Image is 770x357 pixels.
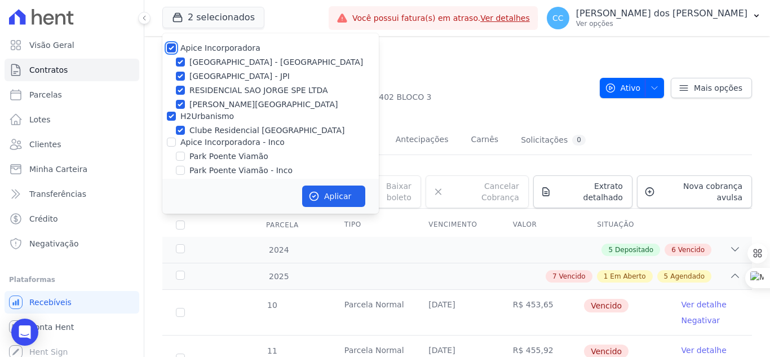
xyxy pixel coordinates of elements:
[352,12,530,24] span: Você possui fatura(s) em atraso.
[584,299,629,312] span: Vencido
[576,8,747,19] p: [PERSON_NAME] dos [PERSON_NAME]
[266,301,277,310] span: 10
[189,70,290,82] label: [GEOGRAPHIC_DATA] - JPI
[5,133,139,156] a: Clientes
[5,59,139,81] a: Contratos
[11,319,38,346] div: Open Intercom Messenger
[29,64,68,76] span: Contratos
[670,271,705,281] span: Agendado
[189,125,344,136] label: Clube Residencial [GEOGRAPHIC_DATA]
[533,175,632,208] a: Extrato detalhado
[176,308,185,317] input: default
[499,213,583,237] th: Valor
[253,214,312,236] div: Parcela
[671,78,752,98] a: Mais opções
[572,135,586,146] div: 0
[29,213,58,224] span: Crédito
[5,108,139,131] a: Lotes
[189,99,338,111] label: [PERSON_NAME][GEOGRAPHIC_DATA]
[637,175,752,208] a: Nova cobrança avulsa
[180,112,234,121] label: H2Urbanismo
[610,271,645,281] span: Em Aberto
[583,213,667,237] th: Situação
[29,321,74,333] span: Conta Hent
[5,158,139,180] a: Minha Carteira
[468,126,501,156] a: Carnês
[604,271,608,281] span: 1
[5,34,139,56] a: Visão Geral
[29,89,62,100] span: Parcelas
[162,7,264,28] button: 2 selecionados
[29,39,74,51] span: Visão Geral
[180,43,260,52] label: Apice Incorporadora
[552,14,564,22] span: CC
[538,2,770,34] button: CC [PERSON_NAME] dos [PERSON_NAME] Ver opções
[556,180,623,203] span: Extrato detalhado
[29,188,86,200] span: Transferências
[29,297,72,308] span: Recebíveis
[189,165,293,177] label: Park Poente Viamão - Inco
[331,213,415,237] th: Tipo
[552,271,557,281] span: 7
[678,245,705,255] span: Vencido
[671,245,676,255] span: 6
[266,346,277,355] span: 11
[5,83,139,106] a: Parcelas
[521,135,586,146] div: Solicitações
[600,78,665,98] button: Ativo
[393,126,451,156] a: Antecipações
[608,245,613,255] span: 5
[29,238,79,249] span: Negativação
[189,151,268,162] label: Park Poente Viamão
[189,56,363,68] label: [GEOGRAPHIC_DATA] - [GEOGRAPHIC_DATA]
[9,273,135,287] div: Plataformas
[694,82,742,94] span: Mais opções
[480,14,530,23] a: Ver detalhes
[5,232,139,255] a: Negativação
[615,245,653,255] span: Depositado
[576,19,747,28] p: Ver opções
[29,139,61,150] span: Clientes
[605,78,641,98] span: Ativo
[682,345,727,356] a: Ver detalhe
[331,290,415,335] td: Parcela Normal
[559,271,586,281] span: Vencido
[29,164,87,175] span: Minha Carteira
[180,138,285,147] label: Apice Incorporadora - Inco
[499,290,583,335] td: R$ 453,65
[189,85,328,96] label: RESIDENCIAL SAO JORGE SPE LTDA
[29,114,51,125] span: Lotes
[682,316,720,325] a: Negativar
[682,299,727,310] a: Ver detalhe
[379,91,431,103] a: 402 BLOCO 3
[5,208,139,230] a: Crédito
[302,186,365,207] button: Aplicar
[664,271,669,281] span: 5
[519,126,588,156] a: Solicitações0
[5,316,139,338] a: Conta Hent
[660,180,742,203] span: Nova cobrança avulsa
[5,291,139,314] a: Recebíveis
[5,183,139,205] a: Transferências
[415,213,499,237] th: Vencimento
[415,290,499,335] td: [DATE]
